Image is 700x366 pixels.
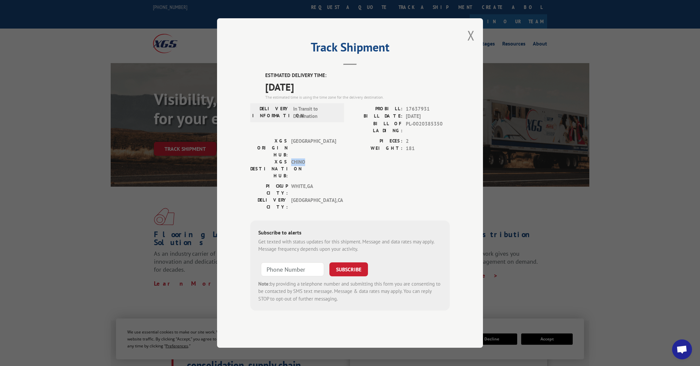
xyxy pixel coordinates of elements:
span: In Transit to Destination [293,105,338,120]
div: Subscribe to alerts [258,229,442,238]
label: PROBILL: [350,105,403,113]
span: [GEOGRAPHIC_DATA] , CA [291,197,336,211]
strong: Note: [258,281,270,287]
label: ESTIMATED DELIVERY TIME: [265,72,450,79]
label: BILL DATE: [350,113,403,120]
label: DELIVERY INFORMATION: [252,105,290,120]
div: The estimated time is using the time zone for the delivery destination. [265,94,450,100]
label: XGS ORIGIN HUB: [250,137,288,158]
h2: Track Shipment [250,43,450,55]
label: DELIVERY CITY: [250,197,288,211]
span: WHITE , GA [291,183,336,197]
label: PICKUP CITY: [250,183,288,197]
span: CHINO [291,158,336,179]
label: XGS DESTINATION HUB: [250,158,288,179]
label: BILL OF LADING: [350,120,403,134]
span: [GEOGRAPHIC_DATA] [291,137,336,158]
button: SUBSCRIBE [329,262,368,276]
button: Close modal [467,27,475,44]
div: by providing a telephone number and submitting this form you are consenting to be contacted by SM... [258,280,442,303]
label: WEIGHT: [350,145,403,152]
span: [DATE] [406,113,450,120]
span: 17637931 [406,105,450,113]
span: [DATE] [265,79,450,94]
span: PL-0020385350 [406,120,450,134]
span: 181 [406,145,450,152]
div: Get texted with status updates for this shipment. Message and data rates may apply. Message frequ... [258,238,442,253]
input: Phone Number [261,262,324,276]
div: Open chat [672,339,692,359]
span: 2 [406,137,450,145]
label: PIECES: [350,137,403,145]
